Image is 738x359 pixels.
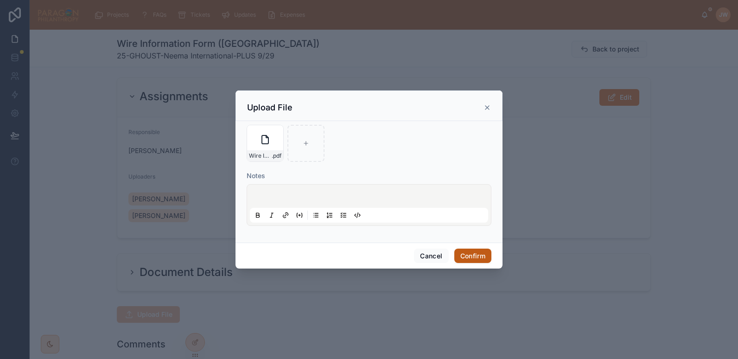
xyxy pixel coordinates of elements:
[247,172,265,179] span: Notes
[414,249,448,263] button: Cancel
[272,152,281,160] span: .pdf
[247,102,293,113] h3: Upload File
[454,249,491,263] button: Confirm
[249,152,272,160] span: Wire Information Form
